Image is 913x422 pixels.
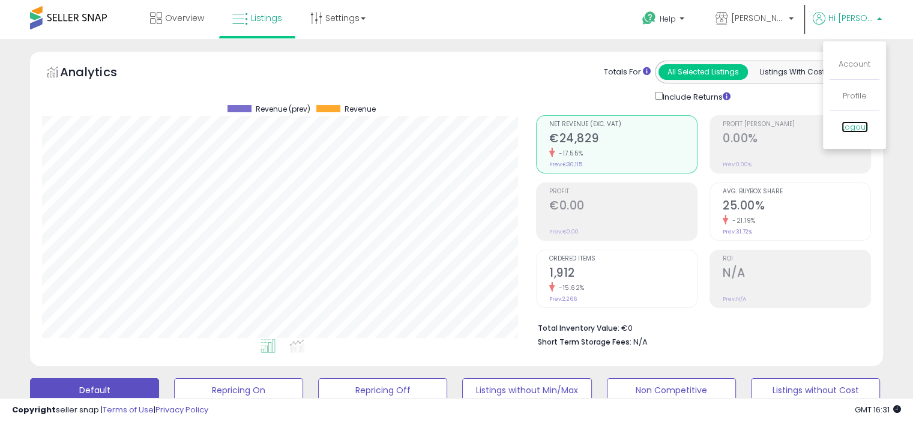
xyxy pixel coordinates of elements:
[604,67,651,78] div: Totals For
[723,256,870,262] span: ROI
[723,199,870,215] h2: 25.00%
[723,188,870,195] span: Avg. Buybox Share
[549,256,697,262] span: Ordered Items
[633,336,648,348] span: N/A
[174,378,303,402] button: Repricing On
[723,228,752,235] small: Prev: 31.72%
[549,199,697,215] h2: €0.00
[251,12,282,24] span: Listings
[633,2,696,39] a: Help
[549,228,579,235] small: Prev: €0.00
[30,378,159,402] button: Default
[345,105,376,113] span: Revenue
[855,404,901,415] span: 2025-08-13 16:31 GMT
[813,12,882,39] a: Hi [PERSON_NAME]
[538,323,619,333] b: Total Inventory Value:
[549,121,697,128] span: Net Revenue (Exc. VAT)
[842,121,868,133] a: Logout
[12,404,56,415] strong: Copyright
[549,131,697,148] h2: €24,829
[549,161,582,168] small: Prev: €30,115
[165,12,204,24] span: Overview
[60,64,140,83] h5: Analytics
[549,188,697,195] span: Profit
[549,295,577,303] small: Prev: 2,266
[723,266,870,282] h2: N/A
[256,105,310,113] span: Revenue (prev)
[723,295,746,303] small: Prev: N/A
[155,404,208,415] a: Privacy Policy
[555,283,585,292] small: -15.62%
[318,378,447,402] button: Repricing Off
[646,89,745,103] div: Include Returns
[843,90,867,101] a: Profile
[462,378,591,402] button: Listings without Min/Max
[12,405,208,416] div: seller snap | |
[839,58,870,70] a: Account
[642,11,657,26] i: Get Help
[828,12,873,24] span: Hi [PERSON_NAME]
[747,64,837,80] button: Listings With Cost
[731,12,785,24] span: [PERSON_NAME]
[723,131,870,148] h2: 0.00%
[549,266,697,282] h2: 1,912
[538,337,631,347] b: Short Term Storage Fees:
[607,378,736,402] button: Non Competitive
[723,121,870,128] span: Profit [PERSON_NAME]
[723,161,752,168] small: Prev: 0.00%
[728,216,756,225] small: -21.19%
[660,14,676,24] span: Help
[538,320,862,334] li: €0
[103,404,154,415] a: Terms of Use
[658,64,748,80] button: All Selected Listings
[555,149,583,158] small: -17.55%
[751,378,880,402] button: Listings without Cost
